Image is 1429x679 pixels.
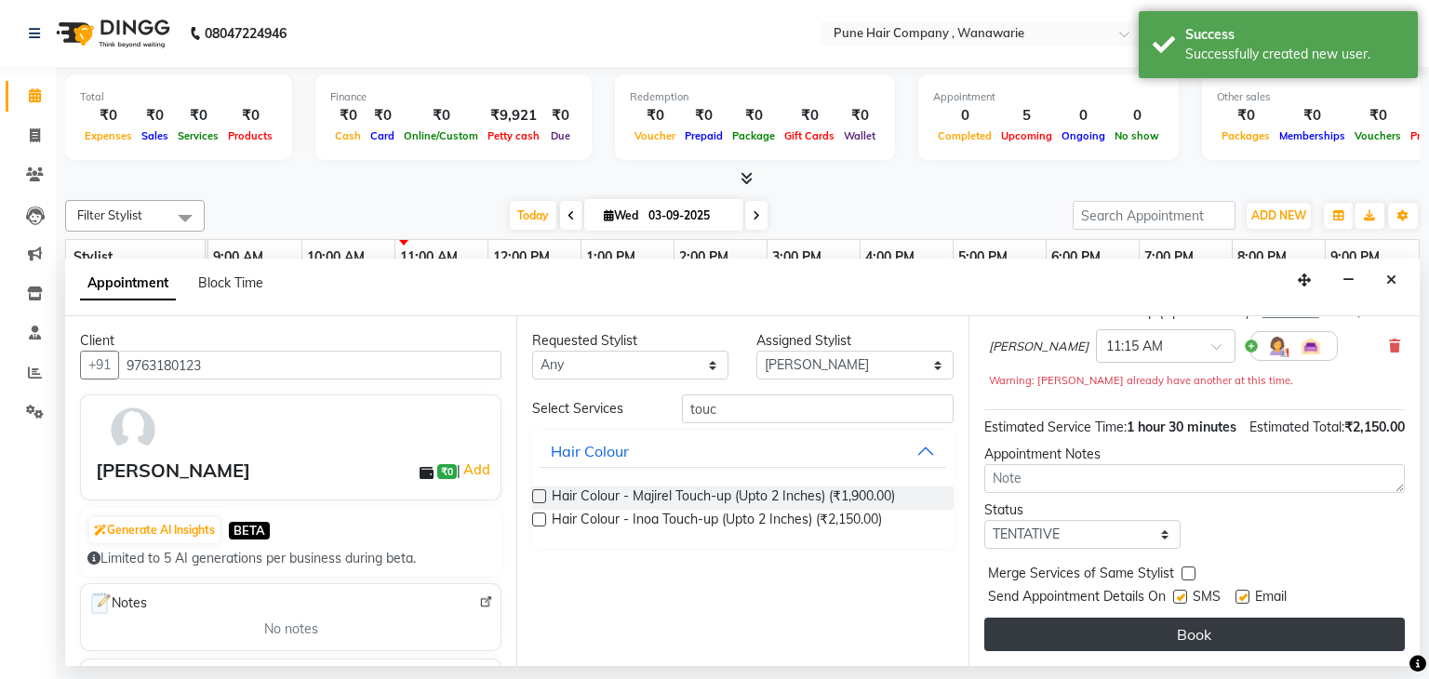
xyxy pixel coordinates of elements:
a: 11:00 AM [395,244,462,271]
span: Voucher [630,129,680,142]
span: Estimated Total: [1249,419,1344,435]
span: Online/Custom [399,129,483,142]
small: Warning: [PERSON_NAME] already have another at this time. [989,374,1293,387]
span: Products [223,129,277,142]
div: ₹0 [366,105,399,126]
div: 0 [1057,105,1110,126]
a: 1:00 PM [581,244,640,271]
div: 0 [1110,105,1164,126]
a: 4:00 PM [861,244,919,271]
span: Wallet [839,129,880,142]
span: Package [728,129,780,142]
span: Today [510,201,556,230]
a: 5:00 PM [954,244,1012,271]
a: 12:00 PM [488,244,554,271]
div: ₹0 [137,105,173,126]
a: 9:00 PM [1326,244,1384,271]
span: No notes [264,619,318,639]
span: Upcoming [996,129,1057,142]
span: Completed [933,129,996,142]
a: 6:00 PM [1047,244,1105,271]
span: [PERSON_NAME] [989,338,1088,356]
span: ₹2,150.00 [1344,419,1405,435]
div: ₹0 [544,105,577,126]
a: Add [461,459,493,481]
div: Client [80,331,501,351]
div: ₹0 [680,105,728,126]
img: Interior.png [1300,335,1322,357]
div: ₹0 [223,105,277,126]
div: ₹0 [839,105,880,126]
a: 8:00 PM [1233,244,1291,271]
img: logo [47,7,175,60]
span: Vouchers [1350,129,1406,142]
span: Gift Cards [780,129,839,142]
span: Block Time [198,274,263,291]
div: ₹0 [399,105,483,126]
div: 5 [996,105,1057,126]
div: Select Services [518,399,668,419]
div: Successfully created new user. [1185,45,1404,64]
span: Stylist [73,248,113,265]
div: ₹0 [780,105,839,126]
span: Cash [330,129,366,142]
span: BETA [229,522,270,539]
span: Memberships [1275,129,1350,142]
a: 2:00 PM [674,244,733,271]
div: Finance [330,89,577,105]
div: ₹0 [80,105,137,126]
span: Hair Colour - Majirel Touch-up (Upto 2 Inches) (₹1,900.00) [552,486,895,510]
button: Generate AI Insights [89,517,220,543]
a: 10:00 AM [302,244,369,271]
button: Hair Colour [540,434,945,468]
span: Prepaid [680,129,728,142]
span: Services [173,129,223,142]
div: [PERSON_NAME] [96,457,250,485]
div: Success [1185,25,1404,45]
input: 2025-09-03 [643,202,736,230]
div: Redemption [630,89,880,105]
div: ₹0 [1350,105,1406,126]
span: ADD NEW [1251,208,1306,222]
span: Petty cash [483,129,544,142]
div: Appointment Notes [984,445,1405,464]
img: Hairdresser.png [1266,335,1289,357]
span: Appointment [80,267,176,300]
span: Hair Colour - Inoa Touch-up (Upto 2 Inches) (₹2,150.00) [552,510,882,533]
span: Wed [599,208,643,222]
div: 0 [933,105,996,126]
button: Close [1378,266,1405,295]
div: Status [984,500,1181,520]
button: +91 [80,351,119,379]
b: 08047224946 [205,7,287,60]
span: Sales [137,129,173,142]
span: Filter Stylist [77,207,142,222]
div: Limited to 5 AI generations per business during beta. [87,549,494,568]
span: 1 hour 30 minutes [1127,419,1236,435]
div: ₹0 [728,105,780,126]
div: ₹0 [173,105,223,126]
input: Search Appointment [1073,201,1235,230]
div: Total [80,89,277,105]
div: Hair Colour [551,440,629,462]
span: Notes [88,592,147,616]
span: Packages [1217,129,1275,142]
span: Ongoing [1057,129,1110,142]
input: Search by Name/Mobile/Email/Code [118,351,501,379]
span: No show [1110,129,1164,142]
span: ₹0 [437,464,457,479]
span: Send Appointment Details On [988,587,1166,610]
a: 7:00 PM [1140,244,1198,271]
button: Book [984,618,1405,651]
input: Search by service name [682,394,954,423]
span: SMS [1193,587,1221,610]
button: ADD NEW [1247,203,1311,229]
div: Assigned Stylist [756,331,953,351]
span: | [457,459,493,481]
span: Card [366,129,399,142]
div: ₹0 [630,105,680,126]
div: Requested Stylist [532,331,728,351]
img: avatar [106,403,160,457]
span: Email [1255,587,1287,610]
a: 3:00 PM [768,244,826,271]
